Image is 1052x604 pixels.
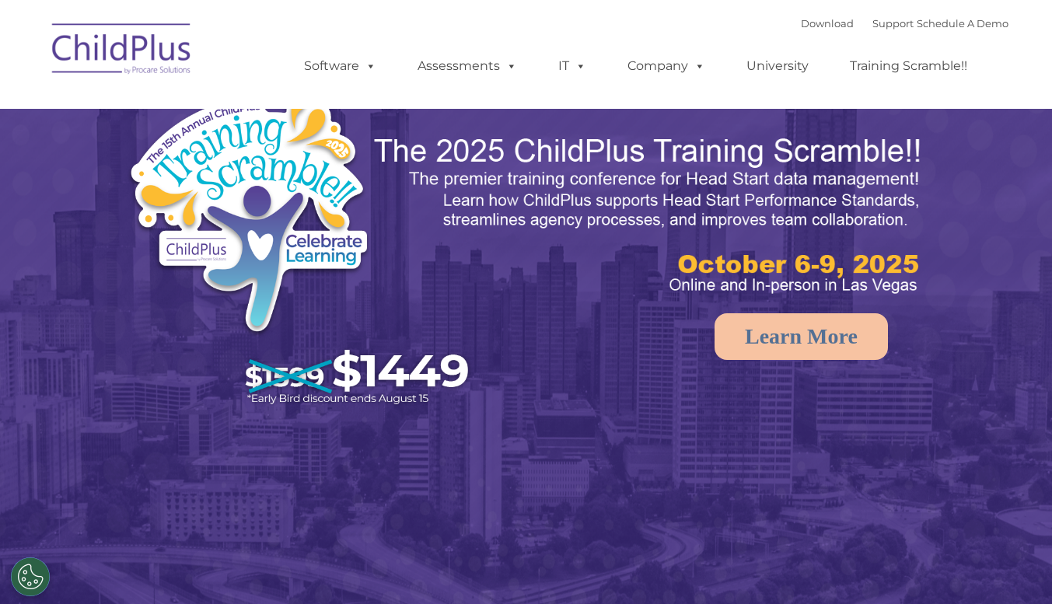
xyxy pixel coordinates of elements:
[834,51,983,82] a: Training Scramble!!
[715,313,888,360] a: Learn More
[917,17,1008,30] a: Schedule A Demo
[801,17,854,30] a: Download
[11,557,50,596] button: Cookies Settings
[731,51,824,82] a: University
[44,12,200,90] img: ChildPlus by Procare Solutions
[801,17,1008,30] font: |
[872,17,914,30] a: Support
[612,51,721,82] a: Company
[543,51,602,82] a: IT
[288,51,392,82] a: Software
[402,51,533,82] a: Assessments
